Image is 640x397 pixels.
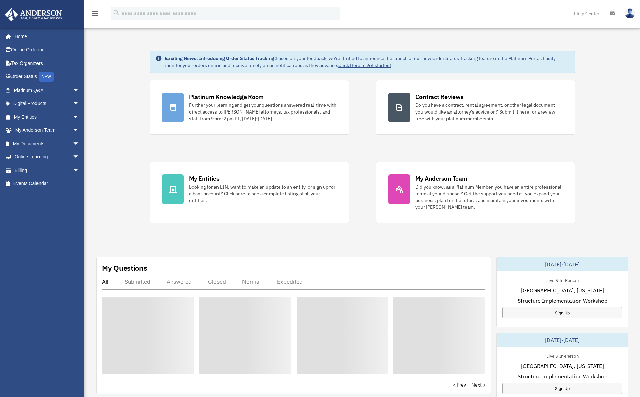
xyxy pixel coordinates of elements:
[73,110,86,124] span: arrow_drop_down
[39,72,54,82] div: NEW
[5,110,89,124] a: My Entitiesarrow_drop_down
[376,80,575,135] a: Contract Reviews Do you have a contract, rental agreement, or other legal document you would like...
[5,164,89,177] a: Billingarrow_drop_down
[189,174,220,183] div: My Entities
[471,381,485,388] a: Next >
[415,183,563,210] div: Did you know, as a Platinum Member, you have an entire professional team at your disposal? Get th...
[73,124,86,138] span: arrow_drop_down
[91,9,99,18] i: menu
[73,97,86,111] span: arrow_drop_down
[189,102,336,122] div: Further your learning and get your questions answered real-time with direct access to [PERSON_NAM...
[415,93,464,101] div: Contract Reviews
[502,383,622,394] a: Sign Up
[102,263,147,273] div: My Questions
[5,97,89,110] a: Digital Productsarrow_drop_down
[73,137,86,151] span: arrow_drop_down
[497,257,628,271] div: [DATE]-[DATE]
[167,278,192,285] div: Answered
[102,278,108,285] div: All
[150,162,349,223] a: My Entities Looking for an EIN, want to make an update to an entity, or sign up for a bank accoun...
[5,56,89,70] a: Tax Organizers
[91,12,99,18] a: menu
[541,276,584,283] div: Live & In-Person
[73,150,86,164] span: arrow_drop_down
[5,150,89,164] a: Online Learningarrow_drop_down
[5,30,86,43] a: Home
[165,55,569,69] div: Based on your feedback, we're thrilled to announce the launch of our new Order Status Tracking fe...
[338,62,391,68] a: Click Here to get started!
[497,333,628,347] div: [DATE]-[DATE]
[518,297,607,305] span: Structure Implementation Workshop
[376,162,575,223] a: My Anderson Team Did you know, as a Platinum Member, you have an entire professional team at your...
[5,43,89,57] a: Online Ordering
[277,278,303,285] div: Expedited
[113,9,120,17] i: search
[208,278,226,285] div: Closed
[502,307,622,318] a: Sign Up
[521,286,604,294] span: [GEOGRAPHIC_DATA], [US_STATE]
[125,278,150,285] div: Submitted
[625,8,635,18] img: User Pic
[189,183,336,204] div: Looking for an EIN, want to make an update to an entity, or sign up for a bank account? Click her...
[518,372,607,380] span: Structure Implementation Workshop
[521,362,604,370] span: [GEOGRAPHIC_DATA], [US_STATE]
[5,137,89,150] a: My Documentsarrow_drop_down
[415,102,563,122] div: Do you have a contract, rental agreement, or other legal document you would like an attorney's ad...
[5,177,89,191] a: Events Calendar
[5,124,89,137] a: My Anderson Teamarrow_drop_down
[73,83,86,97] span: arrow_drop_down
[242,278,261,285] div: Normal
[73,164,86,177] span: arrow_drop_down
[415,174,467,183] div: My Anderson Team
[3,8,64,21] img: Anderson Advisors Platinum Portal
[453,381,466,388] a: < Prev
[165,55,276,61] strong: Exciting News: Introducing Order Status Tracking!
[5,83,89,97] a: Platinum Q&Aarrow_drop_down
[189,93,264,101] div: Platinum Knowledge Room
[150,80,349,135] a: Platinum Knowledge Room Further your learning and get your questions answered real-time with dire...
[541,352,584,359] div: Live & In-Person
[5,70,89,84] a: Order StatusNEW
